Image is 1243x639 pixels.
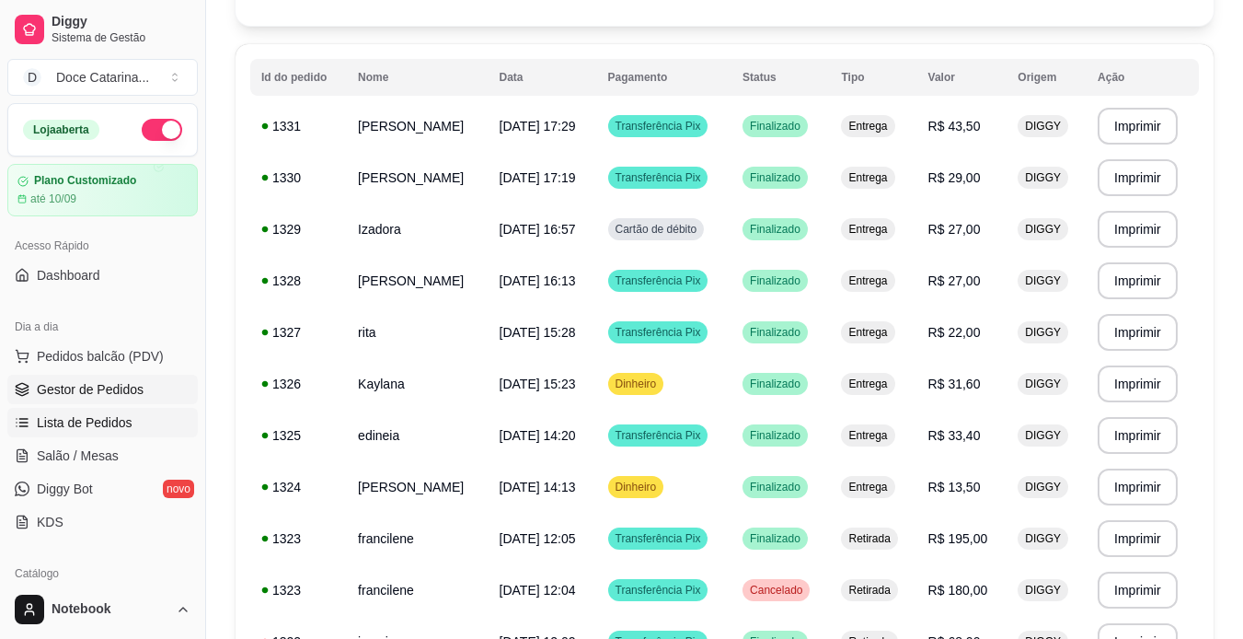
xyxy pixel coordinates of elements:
[612,428,705,443] span: Transferência Pix
[1098,417,1178,454] button: Imprimir
[597,59,732,96] th: Pagamento
[347,59,488,96] th: Nome
[746,325,804,340] span: Finalizado
[500,273,576,288] span: [DATE] 16:13
[7,507,198,537] a: KDS
[7,59,198,96] button: Select a team
[489,59,597,96] th: Data
[500,428,576,443] span: [DATE] 14:20
[261,220,336,238] div: 1329
[928,222,981,237] span: R$ 27,00
[500,222,576,237] span: [DATE] 16:57
[500,325,576,340] span: [DATE] 15:28
[500,170,576,185] span: [DATE] 17:19
[845,273,891,288] span: Entrega
[612,119,705,134] span: Transferência Pix
[845,480,891,494] span: Entrega
[500,583,576,598] span: [DATE] 12:04
[612,583,705,598] span: Transferência Pix
[7,231,198,261] div: Acesso Rápido
[7,408,198,437] a: Lista de Pedidos
[347,307,488,358] td: rita
[928,531,988,546] span: R$ 195,00
[261,478,336,496] div: 1324
[261,375,336,393] div: 1326
[37,480,93,498] span: Diggy Bot
[7,559,198,588] div: Catálogo
[845,531,893,546] span: Retirada
[56,68,149,87] div: Doce Catarina ...
[347,513,488,564] td: francilene
[746,273,804,288] span: Finalizado
[261,323,336,342] div: 1327
[52,30,190,45] span: Sistema de Gestão
[37,266,100,285] span: Dashboard
[845,428,891,443] span: Entrega
[347,410,488,461] td: edineia
[612,222,701,237] span: Cartão de débito
[261,117,336,135] div: 1331
[845,583,893,598] span: Retirada
[1007,59,1087,96] th: Origem
[1021,119,1065,134] span: DIGGY
[928,480,981,494] span: R$ 13,50
[1021,531,1065,546] span: DIGGY
[746,377,804,391] span: Finalizado
[928,583,988,598] span: R$ 180,00
[928,377,981,391] span: R$ 31,60
[142,119,182,141] button: Alterar Status
[1021,377,1065,391] span: DIGGY
[746,480,804,494] span: Finalizado
[347,461,488,513] td: [PERSON_NAME]
[1021,273,1065,288] span: DIGGY
[746,428,804,443] span: Finalizado
[845,222,891,237] span: Entrega
[261,581,336,599] div: 1323
[1021,222,1065,237] span: DIGGY
[1098,469,1178,505] button: Imprimir
[23,120,99,140] div: Loja aberta
[928,273,981,288] span: R$ 27,00
[928,428,981,443] span: R$ 33,40
[7,7,198,52] a: DiggySistema de Gestão
[347,203,488,255] td: Izadora
[612,531,705,546] span: Transferência Pix
[746,119,804,134] span: Finalizado
[52,601,168,618] span: Notebook
[37,380,144,399] span: Gestor de Pedidos
[347,100,488,152] td: [PERSON_NAME]
[1021,583,1065,598] span: DIGGY
[261,272,336,290] div: 1328
[1098,211,1178,248] button: Imprimir
[1021,170,1065,185] span: DIGGY
[928,170,981,185] span: R$ 29,00
[52,14,190,30] span: Diggy
[1098,572,1178,609] button: Imprimir
[731,59,830,96] th: Status
[7,375,198,404] a: Gestor de Pedidos
[500,377,576,391] span: [DATE] 15:23
[347,255,488,307] td: [PERSON_NAME]
[1098,366,1178,402] button: Imprimir
[37,513,63,531] span: KDS
[1021,480,1065,494] span: DIGGY
[7,474,198,504] a: Diggy Botnovo
[746,531,804,546] span: Finalizado
[1098,108,1178,145] button: Imprimir
[1098,262,1178,299] button: Imprimir
[612,480,661,494] span: Dinheiro
[7,587,198,632] button: Notebook
[34,174,136,188] article: Plano Customizado
[1021,428,1065,443] span: DIGGY
[37,447,119,465] span: Salão / Mesas
[37,413,132,432] span: Lista de Pedidos
[1098,520,1178,557] button: Imprimir
[612,170,705,185] span: Transferência Pix
[23,68,41,87] span: D
[845,377,891,391] span: Entrega
[7,342,198,371] button: Pedidos balcão (PDV)
[830,59,916,96] th: Tipo
[347,358,488,410] td: Kaylana
[500,119,576,134] span: [DATE] 17:29
[1098,159,1178,196] button: Imprimir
